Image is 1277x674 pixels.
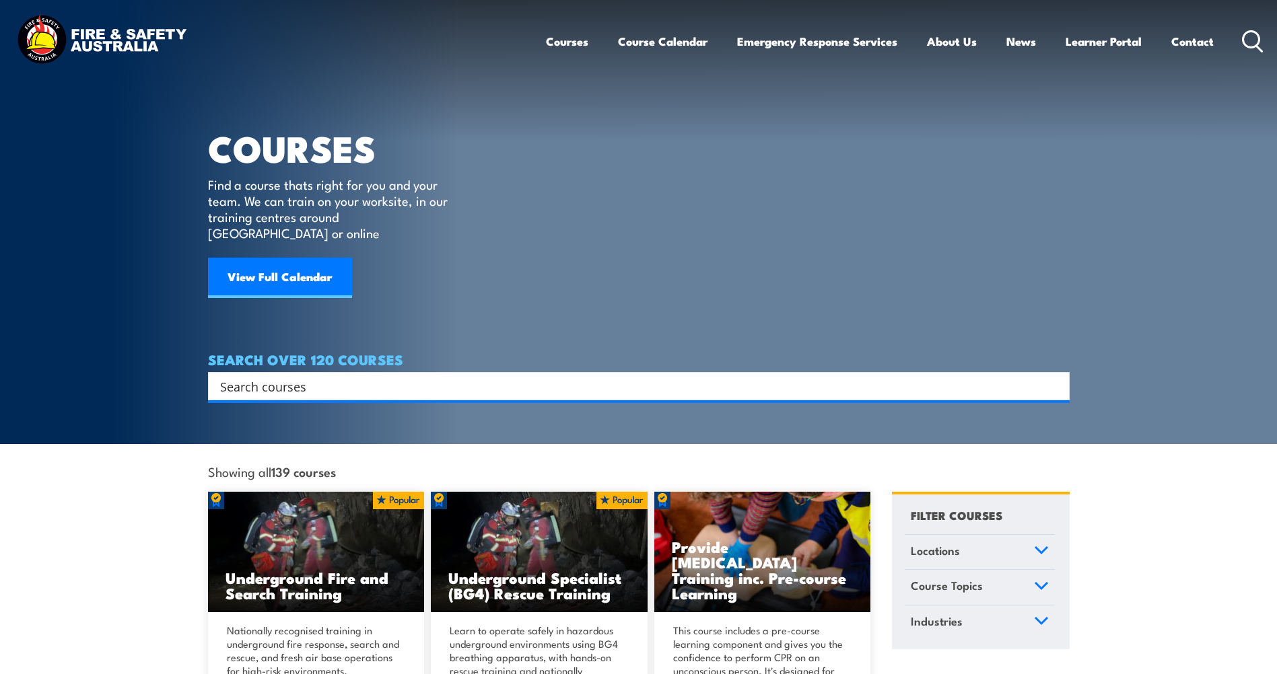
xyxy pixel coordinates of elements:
[911,576,983,595] span: Course Topics
[905,605,1055,640] a: Industries
[911,612,963,630] span: Industries
[448,570,630,601] h3: Underground Specialist (BG4) Rescue Training
[271,462,336,480] strong: 139 courses
[431,492,648,613] a: Underground Specialist (BG4) Rescue Training
[208,352,1070,367] h4: SEARCH OVER 120 COURSES
[654,492,871,613] img: Low Voltage Rescue and Provide CPR
[226,570,407,601] h3: Underground Fire and Search Training
[905,535,1055,570] a: Locations
[911,506,1002,524] h4: FILTER COURSES
[220,376,1040,396] input: Search input
[208,492,425,613] a: Underground Fire and Search Training
[208,258,352,298] a: View Full Calendar
[927,24,977,59] a: About Us
[208,492,425,613] img: Underground mine rescue
[208,176,454,241] p: Find a course thats right for you and your team. We can train on your worksite, in our training c...
[1171,24,1214,59] a: Contact
[737,24,897,59] a: Emergency Response Services
[618,24,707,59] a: Course Calendar
[672,539,854,601] h3: Provide [MEDICAL_DATA] Training inc. Pre-course Learning
[1046,377,1065,396] button: Search magnifier button
[208,464,336,478] span: Showing all
[208,132,467,163] h1: COURSES
[1006,24,1036,59] a: News
[654,492,871,613] a: Provide [MEDICAL_DATA] Training inc. Pre-course Learning
[431,492,648,613] img: Underground mine rescue
[911,541,960,560] span: Locations
[1066,24,1142,59] a: Learner Portal
[223,377,1043,396] form: Search form
[546,24,588,59] a: Courses
[905,570,1055,605] a: Course Topics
